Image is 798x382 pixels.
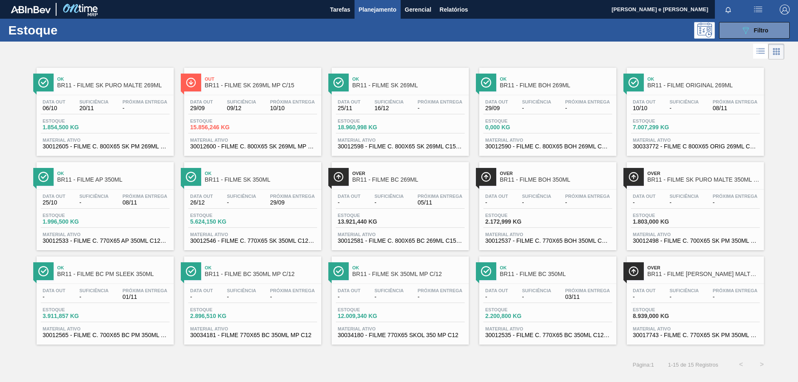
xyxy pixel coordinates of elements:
a: ÍconeOkBR11 - FILME SK 269MLData out25/11Suficiência16/12Próxima Entrega-Estoque18.960,998 KGMate... [325,62,473,156]
span: Data out [633,194,656,199]
span: 15.856,246 KG [190,124,249,131]
span: Ok [500,76,612,81]
span: Suficiência [79,288,108,293]
div: Visão em Cards [768,44,784,59]
span: Estoque [190,307,249,312]
span: 10/10 [633,105,656,111]
span: Suficiência [522,99,551,104]
img: Ícone [628,266,639,276]
span: - [79,200,108,206]
span: BR11 - FILME SK 269ML [352,82,465,89]
span: - [670,200,699,206]
span: - [418,294,463,300]
span: Estoque [43,118,101,123]
img: userActions [753,5,763,15]
span: - [485,294,508,300]
span: - [713,294,758,300]
span: Próxima Entrega [270,288,315,293]
span: - [522,294,551,300]
span: 05/11 [418,200,463,206]
span: 12.009,340 KG [338,313,396,319]
span: - [565,105,610,111]
span: Estoque [633,307,691,312]
span: Próxima Entrega [270,194,315,199]
span: Próxima Entrega [418,288,463,293]
img: Ícone [628,172,639,182]
span: BR11 - FILME SK 269ML MP C/15 [205,82,317,89]
span: Suficiência [79,194,108,199]
span: Próxima Entrega [565,288,610,293]
img: Ícone [186,77,196,88]
span: 1.803,000 KG [633,219,691,225]
span: BR11 - FILME BC PM SLEEK 350ML [57,271,170,277]
span: - [670,105,699,111]
span: Data out [190,99,213,104]
span: - [633,294,656,300]
span: 30012498 - FILME C. 700X65 SK PM 350ML SLK 429 [633,238,758,244]
img: Ícone [38,172,49,182]
span: BR11 - FILME SK 350ML [205,177,317,183]
button: < [731,354,751,375]
span: - [522,105,551,111]
span: Estoque [338,307,396,312]
span: 06/10 [43,105,66,111]
span: 3.911,857 KG [43,313,101,319]
span: 30012598 - FILME C. 800X65 SK 269ML C15 429 [338,143,463,150]
span: Material ativo [633,138,758,143]
span: 08/11 [713,105,758,111]
span: Ok [57,265,170,270]
span: Data out [485,99,508,104]
span: Próxima Entrega [713,194,758,199]
img: Ícone [628,77,639,88]
span: Gerencial [405,5,431,15]
span: 0,000 KG [485,124,544,131]
span: - [190,294,213,300]
span: 20/11 [79,105,108,111]
span: Estoque [43,213,101,218]
span: Suficiência [227,288,256,293]
span: Próxima Entrega [123,288,167,293]
img: Ícone [333,172,344,182]
img: Ícone [38,77,49,88]
span: Material ativo [338,326,463,331]
span: BR11 - FILME BOH 269ML [500,82,612,89]
span: Data out [43,288,66,293]
span: - [123,105,167,111]
span: 30034181 - FILME 770X65 BC 350ML MP C12 [190,332,315,338]
span: - [43,294,66,300]
a: ÍconeOverBR11 - FILME [PERSON_NAME] MALTE 350MLData out-Suficiência-Próxima Entrega-Estoque8.939,... [621,250,768,345]
span: - [227,294,256,300]
span: 30012533 - FILME C. 770X65 AP 350ML C12 429 [43,238,167,244]
span: Próxima Entrega [418,194,463,199]
span: Suficiência [227,99,256,104]
a: ÍconeOutBR11 - FILME SK 269ML MP C/15Data out29/09Suficiência09/12Próxima Entrega10/10Estoque15.8... [178,62,325,156]
span: - [565,200,610,206]
span: Estoque [485,118,544,123]
span: Material ativo [633,232,758,237]
span: 7.007,299 KG [633,124,691,131]
span: Próxima Entrega [713,288,758,293]
img: Logout [780,5,790,15]
span: - [633,200,656,206]
span: 1.996,500 KG [43,219,101,225]
button: Notificações [715,4,741,15]
span: Material ativo [190,326,315,331]
div: Visão em Lista [753,44,768,59]
span: - [270,294,315,300]
span: - [338,200,361,206]
span: Suficiência [227,194,256,199]
span: Ok [352,76,465,81]
span: - [227,200,256,206]
span: Planejamento [359,5,397,15]
span: Ok [500,265,612,270]
span: 16/12 [374,105,404,111]
span: - [374,294,404,300]
span: 29/09 [270,200,315,206]
span: - [522,200,551,206]
span: Próxima Entrega [123,99,167,104]
a: ÍconeOkBR11 - FILME BC PM SLEEK 350MLData out-Suficiência-Próxima Entrega01/11Estoque3.911,857 KG... [30,250,178,345]
a: ÍconeOkBR11 - FILME SK PURO MALTE 269MLData out06/10Suficiência20/11Próxima Entrega-Estoque1.854,... [30,62,178,156]
span: Estoque [485,213,544,218]
span: BR11 - FILME BC 350ML [500,271,612,277]
span: Estoque [633,213,691,218]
